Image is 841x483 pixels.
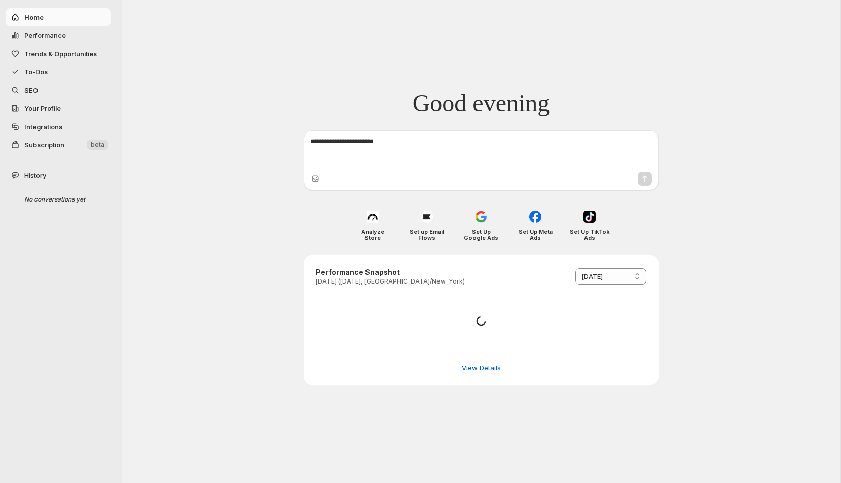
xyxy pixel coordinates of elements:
img: Set Up TikTok Ads icon [583,211,596,223]
img: Set up Email Flows icon [421,211,433,223]
span: Your Profile [24,104,61,112]
p: [DATE] ([DATE], [GEOGRAPHIC_DATA]/New_York) [316,277,465,286]
img: Set Up Meta Ads icon [529,211,541,223]
img: Set Up Google Ads icon [475,211,487,223]
button: To-Dos [6,63,111,81]
h4: Analyze Store [353,229,393,241]
h4: Set Up Meta Ads [516,229,556,241]
span: beta [91,141,104,149]
h4: Set Up TikTok Ads [570,229,610,241]
a: SEO [6,81,111,99]
img: Analyze Store icon [367,211,379,223]
h4: Set Up Google Ads [461,229,501,241]
div: No conversations yet [16,190,113,209]
span: To-Dos [24,68,48,76]
button: Home [6,8,111,26]
button: Upload image [310,174,320,184]
h3: Performance Snapshot [316,267,465,277]
a: Integrations [6,117,111,136]
span: SEO [24,86,38,94]
span: Home [24,13,44,21]
span: Good evening [413,98,550,108]
span: Performance [24,31,66,39]
a: Your Profile [6,99,111,117]
span: History [24,170,46,180]
button: Trends & Opportunities [6,45,111,63]
button: View detailed performance [456,359,507,376]
span: Subscription [24,141,64,149]
span: Trends & Opportunities [24,50,97,58]
button: Subscription [6,136,111,154]
span: Integrations [24,123,62,131]
button: Performance [6,26,111,45]
h4: Set up Email Flows [407,229,447,241]
span: View Details [462,363,501,373]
